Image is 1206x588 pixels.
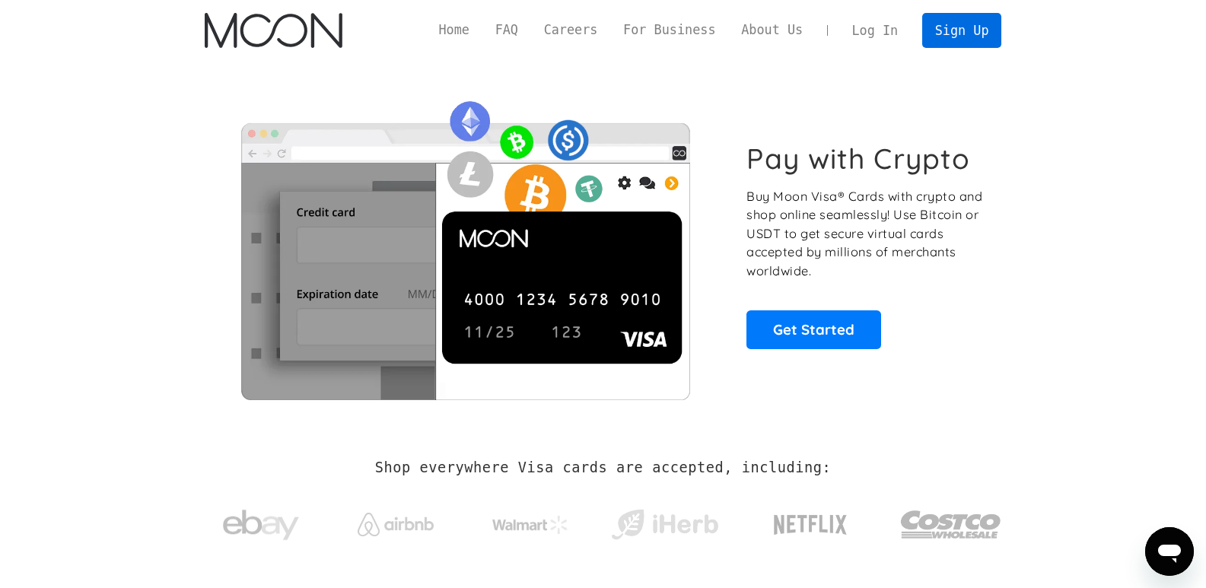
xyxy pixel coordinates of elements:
[492,516,568,534] img: Walmart
[839,14,911,47] a: Log In
[375,459,831,476] h2: Shop everywhere Visa cards are accepted, including:
[608,490,721,552] a: iHerb
[1145,527,1194,576] iframe: Button to launch messaging window
[223,501,299,549] img: ebay
[746,187,985,281] p: Buy Moon Visa® Cards with crypto and shop online seamlessly! Use Bitcoin or USDT to get secure vi...
[205,486,318,557] a: ebay
[205,13,342,48] img: Moon Logo
[358,513,434,536] img: Airbnb
[426,21,482,40] a: Home
[728,21,816,40] a: About Us
[746,310,881,348] a: Get Started
[339,497,452,544] a: Airbnb
[531,21,610,40] a: Careers
[772,506,848,544] img: Netflix
[205,91,726,399] img: Moon Cards let you spend your crypto anywhere Visa is accepted.
[743,491,879,551] a: Netflix
[473,501,587,542] a: Walmart
[746,141,970,176] h1: Pay with Crypto
[205,13,342,48] a: home
[610,21,728,40] a: For Business
[608,505,721,545] img: iHerb
[900,481,1002,561] a: Costco
[482,21,531,40] a: FAQ
[900,496,1002,553] img: Costco
[922,13,1001,47] a: Sign Up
